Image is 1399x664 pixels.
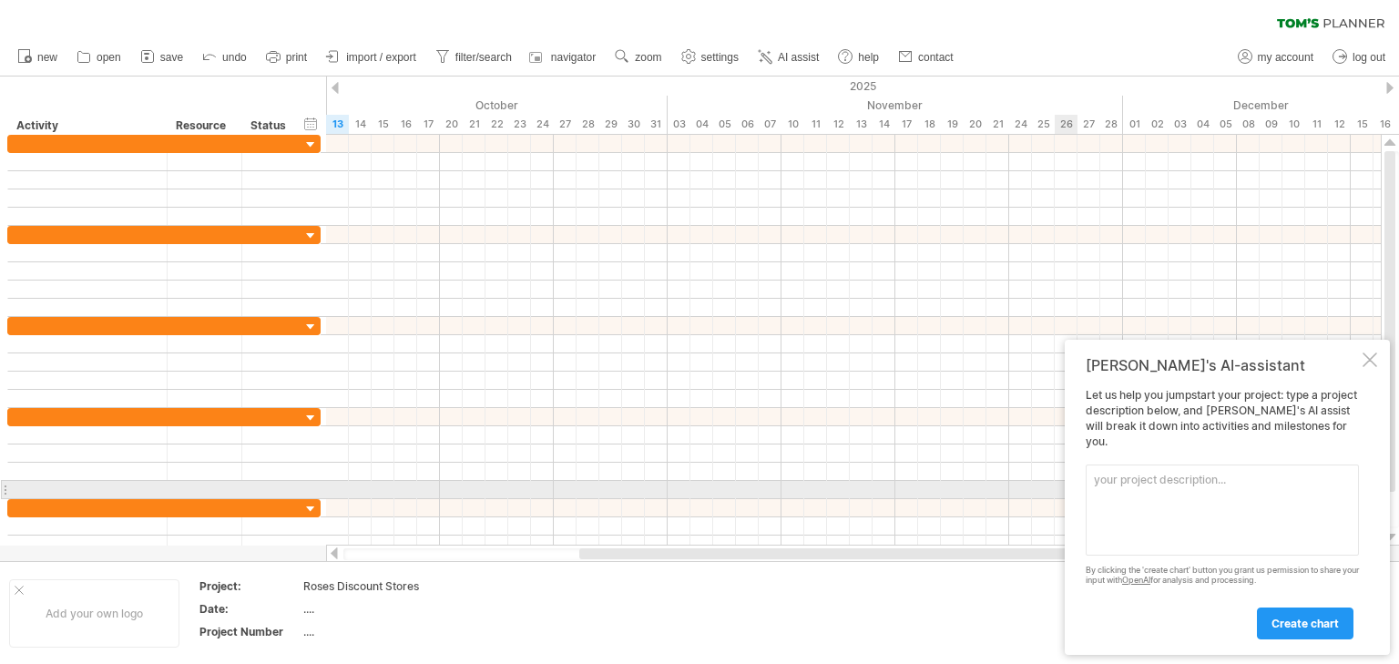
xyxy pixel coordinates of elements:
[346,51,416,64] span: import / export
[261,46,312,69] a: print
[677,46,744,69] a: settings
[303,578,456,594] div: Roses Discount Stores
[144,96,668,115] div: October 2025
[690,115,713,134] div: Tuesday, 4 November 2025
[827,115,850,134] div: Wednesday, 12 November 2025
[668,115,690,134] div: Monday, 3 November 2025
[858,51,879,64] span: help
[610,46,667,69] a: zoom
[72,46,127,69] a: open
[322,46,422,69] a: import / export
[303,624,456,639] div: ....
[1100,115,1123,134] div: Friday, 28 November 2025
[326,115,349,134] div: Monday, 13 October 2025
[894,46,959,69] a: contact
[804,115,827,134] div: Tuesday, 11 November 2025
[850,115,873,134] div: Thursday, 13 November 2025
[1214,115,1237,134] div: Friday, 5 December 2025
[160,51,183,64] span: save
[635,51,661,64] span: zoom
[577,115,599,134] div: Tuesday, 28 October 2025
[622,115,645,134] div: Thursday, 30 October 2025
[286,51,307,64] span: print
[16,117,157,135] div: Activity
[37,51,57,64] span: new
[833,46,884,69] a: help
[1077,115,1100,134] div: Thursday, 27 November 2025
[1009,115,1032,134] div: Monday, 24 November 2025
[964,115,986,134] div: Thursday, 20 November 2025
[199,578,300,594] div: Project:
[250,117,291,135] div: Status
[526,46,601,69] a: navigator
[531,115,554,134] div: Friday, 24 October 2025
[1305,115,1328,134] div: Thursday, 11 December 2025
[222,51,247,64] span: undo
[13,46,63,69] a: new
[1032,115,1055,134] div: Tuesday, 25 November 2025
[895,115,918,134] div: Monday, 17 November 2025
[1086,356,1359,374] div: [PERSON_NAME]'s AI-assistant
[440,115,463,134] div: Monday, 20 October 2025
[198,46,252,69] a: undo
[1328,46,1391,69] a: log out
[778,51,819,64] span: AI assist
[918,115,941,134] div: Tuesday, 18 November 2025
[455,51,512,64] span: filter/search
[1328,115,1351,134] div: Friday, 12 December 2025
[372,115,394,134] div: Wednesday, 15 October 2025
[668,96,1123,115] div: November 2025
[753,46,824,69] a: AI assist
[554,115,577,134] div: Monday, 27 October 2025
[303,601,456,617] div: ....
[701,51,739,64] span: settings
[1257,608,1353,639] a: create chart
[1353,51,1385,64] span: log out
[599,115,622,134] div: Wednesday, 29 October 2025
[1055,115,1077,134] div: Wednesday, 26 November 2025
[551,51,596,64] span: navigator
[941,115,964,134] div: Wednesday, 19 November 2025
[97,51,121,64] span: open
[918,51,954,64] span: contact
[463,115,485,134] div: Tuesday, 21 October 2025
[736,115,759,134] div: Thursday, 6 November 2025
[873,115,895,134] div: Friday, 14 November 2025
[1146,115,1169,134] div: Tuesday, 2 December 2025
[199,601,300,617] div: Date:
[1191,115,1214,134] div: Thursday, 4 December 2025
[9,579,179,648] div: Add your own logo
[986,115,1009,134] div: Friday, 21 November 2025
[1233,46,1319,69] a: my account
[1169,115,1191,134] div: Wednesday, 3 December 2025
[1086,566,1359,586] div: By clicking the 'create chart' button you grant us permission to share your input with for analys...
[176,117,231,135] div: Resource
[1237,115,1260,134] div: Monday, 8 December 2025
[645,115,668,134] div: Friday, 31 October 2025
[508,115,531,134] div: Thursday, 23 October 2025
[1086,388,1359,638] div: Let us help you jumpstart your project: type a project description below, and [PERSON_NAME]'s AI ...
[1123,115,1146,134] div: Monday, 1 December 2025
[1373,115,1396,134] div: Tuesday, 16 December 2025
[1351,115,1373,134] div: Monday, 15 December 2025
[349,115,372,134] div: Tuesday, 14 October 2025
[1271,617,1339,630] span: create chart
[713,115,736,134] div: Wednesday, 5 November 2025
[431,46,517,69] a: filter/search
[1260,115,1282,134] div: Tuesday, 9 December 2025
[199,624,300,639] div: Project Number
[781,115,804,134] div: Monday, 10 November 2025
[1258,51,1313,64] span: my account
[759,115,781,134] div: Friday, 7 November 2025
[1282,115,1305,134] div: Wednesday, 10 December 2025
[394,115,417,134] div: Thursday, 16 October 2025
[1122,575,1150,585] a: OpenAI
[417,115,440,134] div: Friday, 17 October 2025
[485,115,508,134] div: Wednesday, 22 October 2025
[136,46,189,69] a: save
